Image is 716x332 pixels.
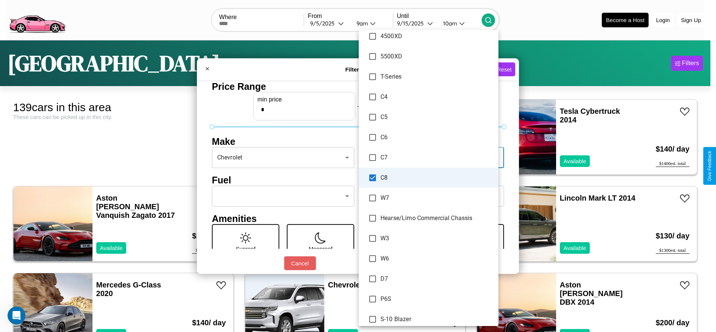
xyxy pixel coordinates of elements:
span: Hearse/Limo Commercial Chassis [380,214,492,223]
span: C6 [380,133,492,142]
span: D7 [380,274,492,283]
span: W3 [380,234,492,243]
span: C4 [380,92,492,101]
span: C5 [380,113,492,122]
span: W6 [380,254,492,263]
span: 4500XD [380,32,492,41]
span: C7 [380,153,492,162]
span: P6S [380,295,492,304]
span: W7 [380,194,492,202]
span: C8 [380,173,492,182]
span: T-Series [380,72,492,81]
span: 5500XD [380,52,492,61]
iframe: Intercom live chat [7,307,25,325]
div: Give Feedback [707,151,712,181]
span: S-10 Blazer [380,315,492,324]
